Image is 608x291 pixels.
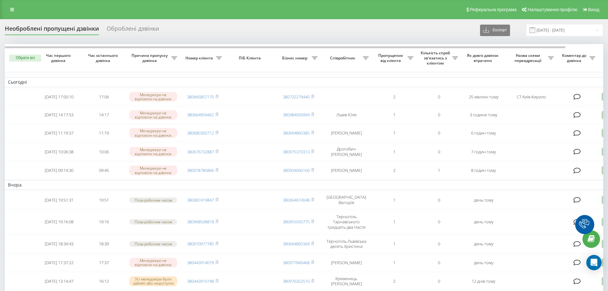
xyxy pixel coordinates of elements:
[321,272,372,290] td: Кременець [PERSON_NAME]
[417,106,461,123] td: 0
[37,272,81,290] td: [DATE] 13:14:47
[187,94,214,100] a: 380665857175
[461,210,506,234] td: день тому
[81,106,126,123] td: 14:17
[37,235,81,253] td: [DATE] 18:39:43
[129,219,177,225] div: Поза робочим часом
[461,125,506,142] td: 6 годин тому
[187,197,214,203] a: 380687419847
[283,130,310,136] a: 380664860385
[283,94,310,100] a: 380732279440
[279,56,312,61] span: Бізнес номер
[81,88,126,105] td: 17:06
[37,210,81,234] td: [DATE] 19:16:08
[283,149,310,155] a: 380975370313
[81,143,126,161] td: 10:06
[560,53,589,63] span: Коментар до дзвінка
[129,53,171,63] span: Причина пропуску дзвінка
[129,276,177,286] div: Усі менеджери були зайняті або недоступні
[81,125,126,142] td: 11:19
[37,143,81,161] td: [DATE] 10:06:38
[5,25,99,35] div: Необроблені пропущені дзвінки
[187,241,214,247] a: 380970977785
[461,272,506,290] td: 12 днів тому
[324,56,363,61] span: Співробітник
[586,255,602,270] div: Open Intercom Messenger
[9,55,41,62] button: Обрати всі
[321,254,372,271] td: [PERSON_NAME]
[129,241,177,247] div: Поза робочим часом
[81,235,126,253] td: 18:39
[417,143,461,161] td: 0
[417,254,461,271] td: 0
[417,235,461,253] td: 0
[129,165,177,175] div: Менеджери не відповіли на дзвінок
[461,162,506,179] td: 8 годин тому
[372,191,417,209] td: 1
[461,235,506,253] td: день тому
[107,25,159,35] div: Оброблені дзвінки
[466,53,501,63] span: Як довго дзвінок втрачено
[372,210,417,234] td: 1
[187,278,214,284] a: 380443910748
[375,53,408,63] span: Пропущених від клієнта
[129,92,177,102] div: Менеджери не відповіли на дзвінок
[461,191,506,209] td: день тому
[480,25,510,36] button: Експорт
[187,260,214,265] a: 380443914079
[37,125,81,142] td: [DATE] 11:19:37
[129,197,177,203] div: Поза робочим часом
[37,106,81,123] td: [DATE] 14:17:53
[283,278,310,284] a: 380976352510
[372,162,417,179] td: 2
[509,53,548,63] span: Назва схеми переадресації
[37,162,81,179] td: [DATE] 09:14:30
[461,88,506,105] td: 25 хвилин тому
[81,254,126,271] td: 17:37
[321,191,372,209] td: [GEOGRAPHIC_DATA] Вікторія
[187,167,214,173] a: 380978785866
[81,272,126,290] td: 16:12
[461,143,506,161] td: 7 годин тому
[129,147,177,157] div: Менеджери не відповіли на дзвінок
[283,112,310,118] a: 380984930994
[588,7,599,12] span: Вихід
[129,258,177,267] div: Менеджери не відповіли на дзвінок
[81,210,126,234] td: 19:16
[506,88,557,105] td: CT Київ Кирило
[417,210,461,234] td: 0
[42,53,76,63] span: Час першого дзвінка
[283,241,310,247] a: 380664860369
[321,162,372,179] td: [PERSON_NAME]
[417,125,461,142] td: 0
[372,88,417,105] td: 2
[417,162,461,179] td: 1
[372,125,417,142] td: 1
[283,260,310,265] a: 380977840468
[86,53,121,63] span: Час останнього дзвінка
[283,219,310,225] a: 380955593775
[417,191,461,209] td: 0
[372,272,417,290] td: 2
[187,130,214,136] a: 380680300712
[283,167,310,173] a: 380934066160
[187,112,214,118] a: 380664959462
[81,162,126,179] td: 09:45
[37,88,81,105] td: [DATE] 17:00:10
[470,7,517,12] span: Реферальна програма
[372,254,417,271] td: 1
[321,125,372,142] td: [PERSON_NAME]
[321,235,372,253] td: Тернопіль Львівська десять Христина
[372,143,417,161] td: 1
[372,235,417,253] td: 1
[129,128,177,138] div: Менеджери не відповіли на дзвінок
[417,272,461,290] td: 0
[37,254,81,271] td: [DATE] 17:37:22
[461,106,506,123] td: 3 години тому
[129,110,177,120] div: Менеджери не відповіли на дзвінок
[184,56,216,61] span: Номер клієнта
[321,210,372,234] td: Тернопіль Тарнавського тридцять два Настя
[81,191,126,209] td: 19:51
[37,191,81,209] td: [DATE] 19:51:31
[372,106,417,123] td: 1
